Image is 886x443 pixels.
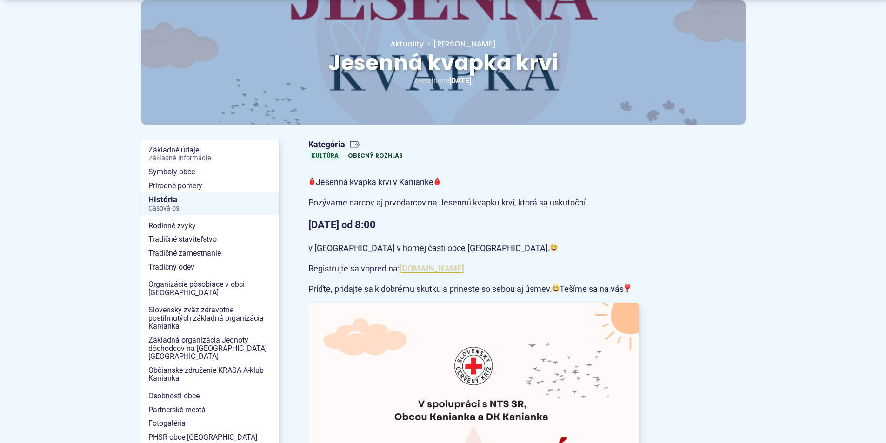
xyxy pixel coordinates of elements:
[141,179,279,193] a: Prírodné pomery
[148,403,271,417] span: Partnerské mestá
[308,241,639,256] p: v [GEOGRAPHIC_DATA] v hornej časti obce [GEOGRAPHIC_DATA].
[141,364,279,385] a: Občianske združenie KRASA A-klub Kanianka
[148,260,271,274] span: Tradičný odev
[424,39,496,49] a: [PERSON_NAME]
[552,284,560,292] img: emotikon úsmev
[308,196,639,210] p: Pozývame darcov aj prvodarcov na Jesennú kvapku krvi, ktorá sa uskutoční
[171,74,716,87] p: Zverejnené .
[148,232,271,246] span: Tradičné staviteľstvo
[328,48,558,78] span: Jesenná kvapka krvi
[148,364,271,385] span: Občianske združenie KRASA A-klub Kanianka
[148,179,271,193] span: Prírodné pomery
[141,278,279,299] a: Organizácie pôsobiace v obci [GEOGRAPHIC_DATA]
[141,403,279,417] a: Partnerské mestá
[148,389,271,403] span: Osobnosti obce
[550,244,558,251] img: emotikon úsmev
[141,389,279,403] a: Osobnosti obce
[148,333,271,364] span: Základná organizácia Jednoty dôchodcov na [GEOGRAPHIC_DATA] [GEOGRAPHIC_DATA]
[148,219,271,233] span: Rodinné zvyky
[141,333,279,364] a: Základná organizácia Jednoty dôchodcov na [GEOGRAPHIC_DATA] [GEOGRAPHIC_DATA]
[141,417,279,430] a: Fotogaléria
[141,219,279,233] a: Rodinné zvyky
[148,192,271,215] span: História
[141,232,279,246] a: Tradičné staviteľstvo
[449,76,471,85] span: [DATE]
[148,143,271,165] span: Základné údaje
[400,264,464,273] a: [DOMAIN_NAME]
[308,282,639,297] p: Príďte, pridajte sa k dobrému skutku a prineste so sebou aj úsmev. Tešíme sa na vás
[390,39,424,49] a: Aktuality
[141,246,279,260] a: Tradičné zamestnanie
[148,246,271,260] span: Tradičné zamestnanie
[141,143,279,165] a: Základné údajeZákladné informácie
[148,278,271,299] span: Organizácie pôsobiace v obci [GEOGRAPHIC_DATA]
[148,205,271,212] span: Časová os
[148,155,271,162] span: Základné informácie
[141,260,279,274] a: Tradičný odev
[308,175,639,190] p: Jesenná kvapka krvi v Kanianke
[308,219,376,231] strong: [DATE] od 8:00
[433,178,441,185] img: piktogram kvapka krvi
[141,165,279,179] a: Symboly obce
[141,192,279,215] a: HistóriaČasová os
[148,165,271,179] span: Symboly obce
[148,303,271,333] span: Slovenský zväz zdravotne postihnutých základná organizácia Kanianka
[433,39,496,49] span: [PERSON_NAME]
[308,151,341,160] a: Kultúra
[141,303,279,333] a: Slovenský zväz zdravotne postihnutých základná organizácia Kanianka
[148,417,271,430] span: Fotogaléria
[308,262,639,276] p: Registrujte sa vopred na:
[308,139,409,150] span: Kategória
[308,178,316,185] img: piktogram kvapka krvi
[624,284,631,292] img: piktogram srdce ako výkričník
[345,151,406,160] a: Obecný rozhlas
